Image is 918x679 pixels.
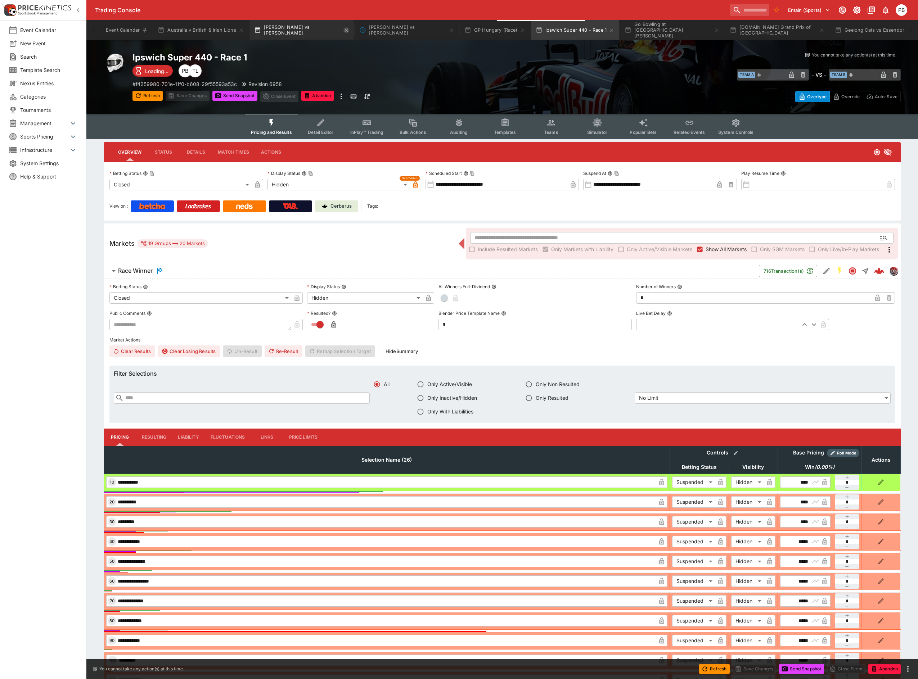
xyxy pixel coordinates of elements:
button: SGM Enabled [833,264,846,277]
th: Actions [861,446,900,474]
button: Clear Losing Results [158,345,220,357]
button: more [337,91,346,102]
span: Team A [738,72,755,78]
label: Tags: [367,200,378,212]
span: 30 [108,519,116,524]
img: Sportsbook Management [18,12,57,15]
div: Hidden [731,496,764,508]
span: Only Resulted [536,394,568,402]
div: Event type filters [245,114,759,139]
p: All Winners Full-Dividend [438,284,490,290]
span: Only Markets with Liability [551,245,613,253]
span: Nexus Entities [20,80,77,87]
p: You cannot take any action(s) at this time. [812,52,896,58]
button: Go Bowling at [GEOGRAPHIC_DATA][PERSON_NAME] [620,20,724,40]
span: InPlay™ Trading [350,130,383,135]
p: Betting Status [109,284,141,290]
img: motorracing.png [104,52,127,75]
img: logo-cerberus--red.svg [874,266,884,276]
button: Scheduled StartCopy To Clipboard [463,171,468,176]
span: Only Active/Visible Markets [627,245,692,253]
button: Send Snapshot [779,664,824,674]
button: Open [877,231,890,244]
span: Infrastructure [20,146,69,154]
p: Live Bet Delay [636,310,666,316]
div: Suspended [672,496,715,508]
div: Hidden [731,575,764,587]
p: Revision 6958 [248,80,282,88]
button: more [904,665,912,673]
button: Abandon [868,664,901,674]
span: Only Live/In-Play Markets [818,245,879,253]
div: Trading Console [95,6,727,14]
span: System Settings [20,159,77,167]
div: Closed [109,179,252,190]
span: Categories [20,93,77,100]
button: All Winners Full-Dividend [491,284,496,289]
div: Hidden [731,635,764,646]
div: Suspended [672,556,715,567]
button: Closed [846,264,859,277]
button: Notifications [879,4,892,17]
img: Cerberus [322,203,328,209]
span: Only SGM Markets [760,245,805,253]
div: pricekinetics [889,267,898,275]
button: Race Winner [104,264,759,278]
span: Management [20,119,69,127]
button: Event Calendar [102,20,152,40]
span: Help & Support [20,173,77,180]
div: Start From [795,91,901,102]
span: Un-Result [223,345,261,357]
button: Blender Price Template Name [501,311,506,316]
button: Display Status [341,284,346,289]
span: 50 [108,559,116,564]
span: Selection Name (26) [354,456,420,464]
svg: Closed [873,149,881,156]
span: Template Search [20,66,77,74]
button: Overtype [795,91,830,102]
button: Re-Result [265,345,302,357]
th: Controls [670,446,778,460]
p: Display Status [267,170,300,176]
span: Show All Markets [706,245,747,253]
div: Base Pricing [790,448,827,457]
button: Ipswich Super 440 - Race 1 [531,20,619,40]
img: Ladbrokes [185,203,211,209]
button: Abandon [301,91,334,101]
button: Details [180,144,212,161]
button: Overview [112,144,147,161]
button: Refresh [132,91,163,101]
span: Event Calendar [20,26,77,34]
button: Connected to PK [836,4,849,17]
p: Scheduled Start [426,170,462,176]
button: Peter Bishop [894,2,909,18]
p: Copy To Clipboard [132,80,237,88]
button: Resulting [136,429,172,446]
p: Number of Winners [636,284,676,290]
span: All [384,380,390,388]
span: Team B [830,72,847,78]
div: Suspended [672,516,715,528]
p: Overtype [807,93,827,100]
button: Copy To Clipboard [149,171,154,176]
label: View on : [109,200,128,212]
svg: Hidden [883,148,892,157]
button: Select Tenant [784,4,834,16]
button: GP Hungary (Race) [460,20,530,40]
div: Hidden [731,556,764,567]
button: Send Snapshot [212,91,257,101]
button: Resulted? [332,311,337,316]
button: Straight [859,264,872,277]
button: Geelong Cats vs Essendon [831,20,918,40]
span: 10 [108,480,116,485]
span: Simulator [587,130,607,135]
a: Cerberus [315,200,358,212]
div: Hidden [267,179,410,190]
span: Betting Status [674,463,725,471]
input: search [730,4,769,16]
p: You cannot take any action(s) at this time. [99,666,184,672]
span: Tournaments [20,106,77,114]
img: TabNZ [283,203,298,209]
span: Related Events [674,130,705,135]
svg: More [885,245,894,254]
